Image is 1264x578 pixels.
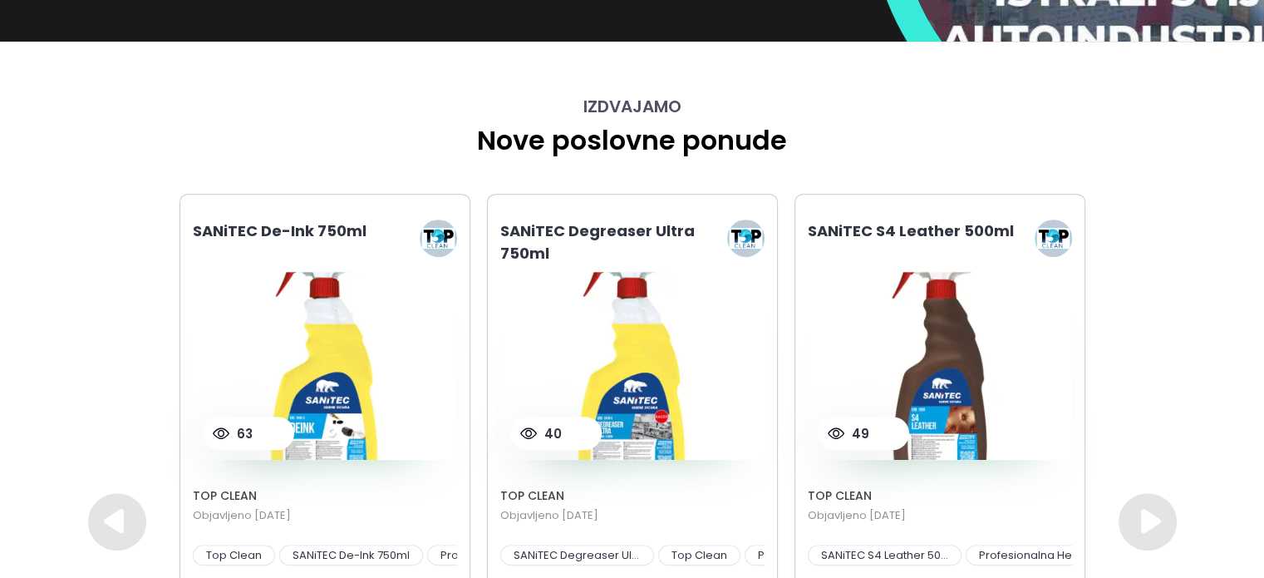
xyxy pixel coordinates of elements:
span: Profesionalna Hemija [758,547,874,564]
img: TOP CLEAN logo [420,220,457,257]
span: 63 [229,424,253,444]
span: Top Clean [671,547,727,564]
h2: TOP CLEAN [808,489,1072,503]
span: Top Clean [206,547,262,564]
h1: SANiTEC S4 Leather 500ml [808,220,1014,264]
span: 40 [537,424,562,444]
img: SANiTEC De-Ink 750ml [193,272,457,460]
h3: Izdvajamo [171,96,1094,116]
span: Profesionalna Hemija [440,547,557,564]
span: SANiTEC Degreaser Ultra 750ml [514,547,641,564]
h2: TOP CLEAN [193,489,457,503]
span: SANiTEC De-Ink 750ml [293,547,410,564]
span: Objavljeno [DATE] [193,507,291,523]
span: Profesionalna Hemija [979,547,1095,564]
h1: Nove poslovne ponude [171,125,1094,156]
img: TOP CLEAN logo [727,220,765,257]
h1: SANiTEC De-Ink 750ml [193,220,366,264]
img: SANiTEC S4 Leather 500ml [808,272,1072,460]
span: Objavljeno [DATE] [808,507,906,523]
h2: TOP CLEAN [500,489,765,503]
span: Objavljeno [DATE] [500,507,598,523]
img: TOP CLEAN logo [1035,220,1072,257]
img: SANiTEC Degreaser Ultra 750ml [500,272,765,460]
h1: SANiTEC Degreaser Ultra 750ml [500,220,723,264]
span: SANiTEC S4 Leather 500ml [821,547,948,564]
span: 49 [844,424,869,444]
